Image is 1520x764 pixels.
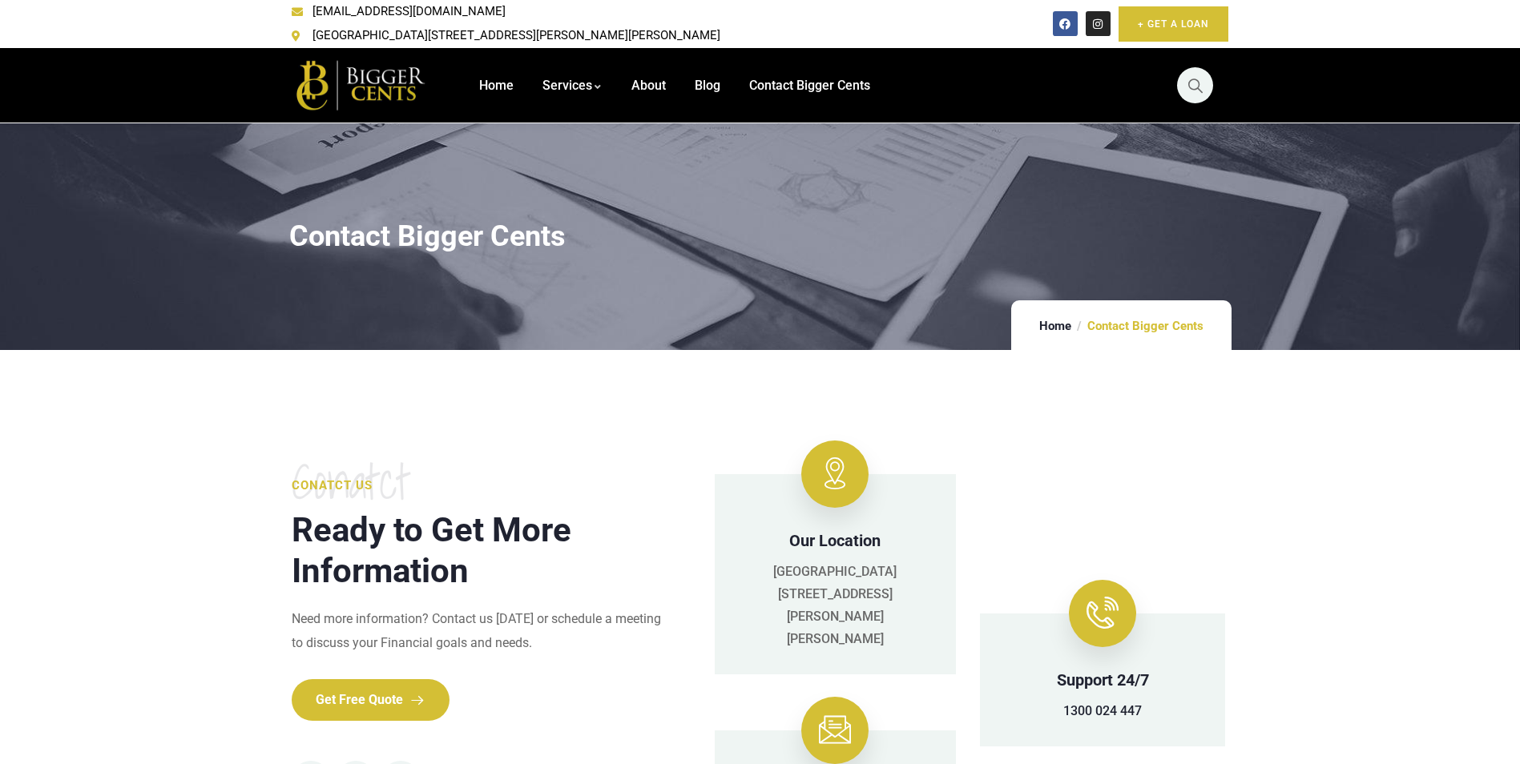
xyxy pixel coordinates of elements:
a: Get Free Quote [292,679,450,721]
a: Contact Bigger Cents [749,48,870,123]
span: Conatct [292,457,663,505]
div: Need more information? Contact us [DATE] or schedule a meeting to discuss your Financial goals an... [292,591,663,655]
h3: Support 24/7 [1004,668,1201,692]
h2: Contact Bigger Cents [289,219,1232,254]
span: + Get A Loan [1138,16,1209,32]
a: Services [542,48,603,123]
span: Home [479,78,514,93]
a: 1300 024 447 [1063,703,1142,718]
a: About [631,48,666,123]
li: Contact Bigger Cents [1079,320,1212,332]
span: Ready to Get More Information [292,510,571,589]
span: Get Free Quote [316,692,403,707]
span: Blog [695,78,720,93]
span: [GEOGRAPHIC_DATA][STREET_ADDRESS][PERSON_NAME][PERSON_NAME] [308,24,720,48]
a: Blog [695,48,720,123]
span: Services [542,78,592,93]
img: Home [292,57,432,113]
span: Contact Bigger Cents [749,78,870,93]
span: About [631,78,666,93]
span: conatct us [292,478,373,493]
a: Home [1039,319,1071,333]
a: Home [479,48,514,123]
a: + Get A Loan [1119,6,1228,42]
